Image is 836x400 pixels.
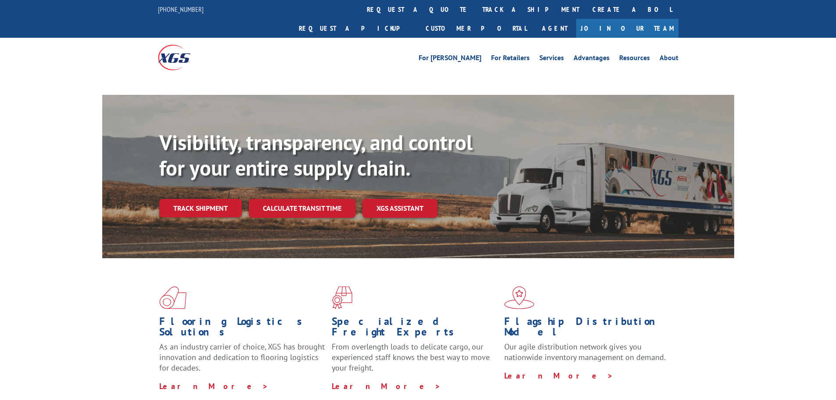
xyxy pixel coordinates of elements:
[159,316,325,342] h1: Flooring Logistics Solutions
[159,286,187,309] img: xgs-icon-total-supply-chain-intelligence-red
[292,19,419,38] a: Request a pickup
[660,54,678,64] a: About
[504,371,614,381] a: Learn More >
[491,54,530,64] a: For Retailers
[159,342,325,373] span: As an industry carrier of choice, XGS has brought innovation and dedication to flooring logistics...
[332,381,441,391] a: Learn More >
[504,286,535,309] img: xgs-icon-flagship-distribution-model-red
[504,316,670,342] h1: Flagship Distribution Model
[576,19,678,38] a: Join Our Team
[574,54,610,64] a: Advantages
[619,54,650,64] a: Resources
[159,129,473,181] b: Visibility, transparency, and control for your entire supply chain.
[332,342,498,381] p: From overlength loads to delicate cargo, our experienced staff knows the best way to move your fr...
[249,199,355,218] a: Calculate transit time
[158,5,204,14] a: [PHONE_NUMBER]
[419,54,481,64] a: For [PERSON_NAME]
[539,54,564,64] a: Services
[504,342,666,362] span: Our agile distribution network gives you nationwide inventory management on demand.
[362,199,438,218] a: XGS ASSISTANT
[159,199,242,217] a: Track shipment
[159,381,269,391] a: Learn More >
[419,19,533,38] a: Customer Portal
[533,19,576,38] a: Agent
[332,286,352,309] img: xgs-icon-focused-on-flooring-red
[332,316,498,342] h1: Specialized Freight Experts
